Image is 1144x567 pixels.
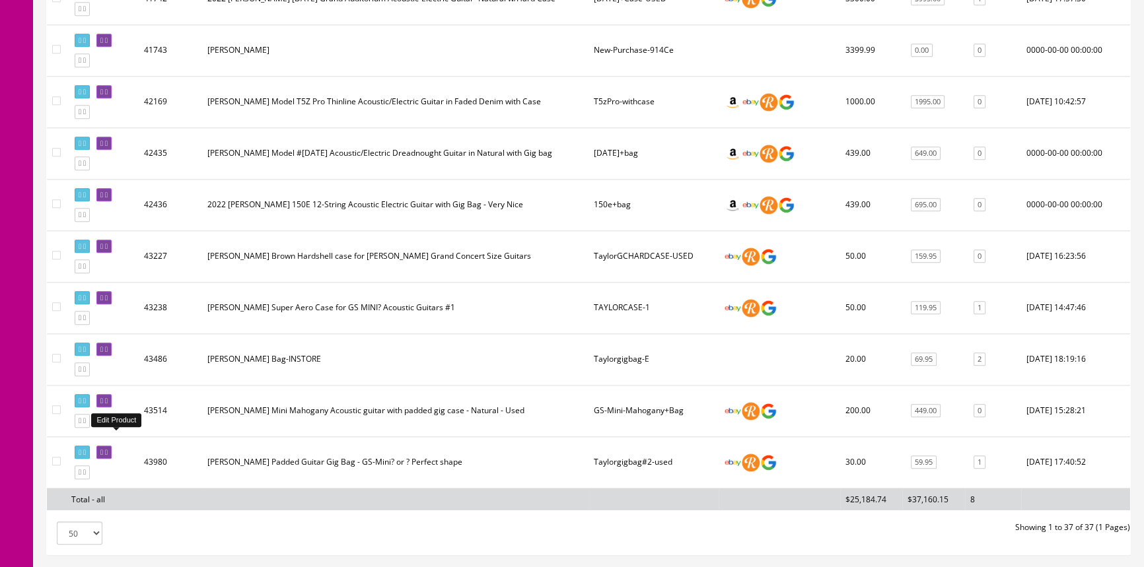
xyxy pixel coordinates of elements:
[589,76,719,127] td: T5zPro-withcase
[911,147,941,160] a: 649.00
[840,179,902,230] td: 439.00
[589,230,719,282] td: TaylorGCHARDCASE-USED
[589,282,719,333] td: TAYLORCASE-1
[911,301,941,315] a: 119.95
[902,488,965,510] td: $37,160.15
[202,76,589,127] td: Taylor Model T5Z Pro Thinline Acoustic/Electric Guitar in Faded Denim with Case
[589,179,719,230] td: 150e+bag
[139,333,202,385] td: 43486
[1021,24,1130,76] td: 0000-00-00 00:00:00
[724,145,742,162] img: amazon
[911,352,937,366] a: 69.95
[724,299,742,317] img: ebay
[139,76,202,127] td: 42169
[974,44,985,57] a: 0
[202,282,589,333] td: Taylor Super Aero Case for GS MINI? Acoustic Guitars #1
[840,488,902,510] td: $25,184.74
[742,93,760,111] img: ebay
[760,299,777,317] img: google_shopping
[974,95,985,109] a: 0
[760,402,777,420] img: google_shopping
[589,24,719,76] td: New-Purchase-914Ce
[777,196,795,214] img: google_shopping
[589,385,719,436] td: GS-Mini-Mahogany+Bag
[1021,333,1130,385] td: 2025-08-14 18:19:16
[911,44,933,57] a: 0.00
[742,453,760,471] img: reverb
[760,453,777,471] img: google_shopping
[1021,127,1130,179] td: 0000-00-00 00:00:00
[840,436,902,488] td: 30.00
[724,453,742,471] img: ebay
[760,196,777,214] img: reverb
[202,230,589,282] td: Taylor Deluxe Brown Hardshell case for Taylor Grand Concert Size Guitars
[589,436,719,488] td: Taylorgigbag#2-used
[742,248,760,265] img: reverb
[840,76,902,127] td: 1000.00
[1021,436,1130,488] td: 2025-09-18 17:40:52
[974,301,985,315] a: 1
[974,352,985,366] a: 2
[840,24,902,76] td: 3399.99
[202,385,589,436] td: Taylor GS Mini Mahogany Acoustic guitar with padded gig case - Natural - Used
[760,145,777,162] img: reverb
[911,455,937,469] a: 59.95
[724,196,742,214] img: amazon
[724,93,742,111] img: amazon
[589,127,719,179] td: 110ce+bag
[974,404,985,418] a: 0
[840,333,902,385] td: 20.00
[974,455,985,469] a: 1
[911,250,941,263] a: 159.95
[777,93,795,111] img: google_shopping
[760,93,777,111] img: reverb
[742,299,760,317] img: reverb
[202,179,589,230] td: 2022 Taylor 150E 12-String Acoustic Electric Guitar with Gig Bag - Very Nice
[139,385,202,436] td: 43514
[1021,230,1130,282] td: 2025-07-25 16:23:56
[974,250,985,263] a: 0
[202,333,589,385] td: Taylor Gig Bag-INSTORE
[911,404,941,418] a: 449.00
[202,436,589,488] td: Taylor Brown Padded Guitar Gig Bag - GS-Mini? or ? Perfect shape
[974,198,985,212] a: 0
[911,95,945,109] a: 1995.00
[911,198,941,212] a: 695.00
[139,436,202,488] td: 43980
[724,248,742,265] img: ebay
[139,179,202,230] td: 42436
[202,24,589,76] td: Taylor
[139,127,202,179] td: 42435
[1021,179,1130,230] td: 0000-00-00 00:00:00
[840,282,902,333] td: 50.00
[202,127,589,179] td: Taylor Model #110ce Acoustic/Electric Dreadnought Guitar in Natural with Gig bag
[139,24,202,76] td: 41743
[66,488,139,510] td: Total - all
[1021,76,1130,127] td: 2025-04-23 10:42:57
[742,402,760,420] img: reverb
[139,282,202,333] td: 43238
[840,230,902,282] td: 50.00
[760,248,777,265] img: google_shopping
[840,127,902,179] td: 439.00
[742,196,760,214] img: ebay
[742,145,760,162] img: ebay
[840,385,902,436] td: 200.00
[965,488,1021,510] td: 8
[974,147,985,160] a: 0
[1021,282,1130,333] td: 2025-07-28 14:47:46
[139,230,202,282] td: 43227
[724,402,742,420] img: ebay
[589,333,719,385] td: Taylorgigbag-E
[777,145,795,162] img: google_shopping
[1021,385,1130,436] td: 2025-08-18 15:28:21
[589,521,1140,533] div: Showing 1 to 37 of 37 (1 Pages)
